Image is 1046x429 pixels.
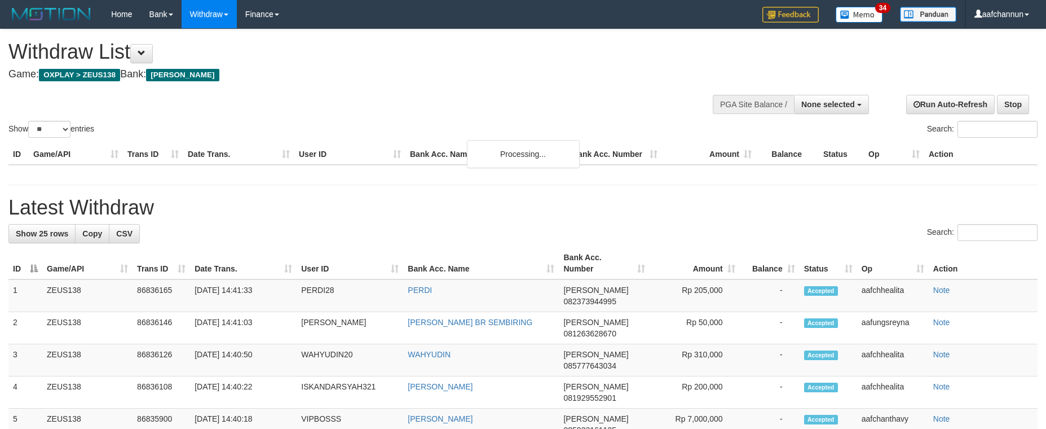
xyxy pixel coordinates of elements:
[8,377,42,409] td: 4
[900,7,956,22] img: panduan.png
[933,382,950,391] a: Note
[927,224,1038,241] label: Search:
[933,414,950,423] a: Note
[924,144,1038,165] th: Action
[42,247,133,279] th: Game/API: activate to sort column ascending
[836,7,883,23] img: Button%20Memo.svg
[297,312,403,344] td: [PERSON_NAME]
[650,344,740,377] td: Rp 310,000
[116,229,133,238] span: CSV
[133,247,190,279] th: Trans ID: activate to sort column ascending
[559,247,649,279] th: Bank Acc. Number: activate to sort column ascending
[408,318,532,327] a: [PERSON_NAME] BR SEMBIRING
[933,318,950,327] a: Note
[857,247,929,279] th: Op: activate to sort column ascending
[857,279,929,312] td: aafchhealita
[8,144,29,165] th: ID
[804,351,838,360] span: Accepted
[563,414,628,423] span: [PERSON_NAME]
[39,69,120,81] span: OXPLAY > ZEUS138
[190,279,297,312] td: [DATE] 14:41:33
[8,6,94,23] img: MOTION_logo.png
[740,312,800,344] td: -
[190,344,297,377] td: [DATE] 14:40:50
[864,144,924,165] th: Op
[42,279,133,312] td: ZEUS138
[933,286,950,295] a: Note
[997,95,1029,114] a: Stop
[133,312,190,344] td: 86836146
[408,414,473,423] a: [PERSON_NAME]
[800,247,857,279] th: Status: activate to sort column ascending
[75,224,109,243] a: Copy
[109,224,140,243] a: CSV
[133,344,190,377] td: 86836126
[42,312,133,344] td: ZEUS138
[740,247,800,279] th: Balance: activate to sort column ascending
[29,144,123,165] th: Game/API
[650,279,740,312] td: Rp 205,000
[794,95,869,114] button: None selected
[403,247,559,279] th: Bank Acc. Name: activate to sort column ascending
[8,196,1038,219] h1: Latest Withdraw
[857,312,929,344] td: aafungsreyna
[190,377,297,409] td: [DATE] 14:40:22
[857,344,929,377] td: aafchhealita
[713,95,794,114] div: PGA Site Balance /
[297,247,403,279] th: User ID: activate to sort column ascending
[42,344,133,377] td: ZEUS138
[8,279,42,312] td: 1
[804,318,838,328] span: Accepted
[42,377,133,409] td: ZEUS138
[183,144,294,165] th: Date Trans.
[563,286,628,295] span: [PERSON_NAME]
[190,247,297,279] th: Date Trans.: activate to sort column ascending
[190,312,297,344] td: [DATE] 14:41:03
[467,140,580,168] div: Processing...
[28,121,70,138] select: Showentries
[650,377,740,409] td: Rp 200,000
[662,144,756,165] th: Amount
[123,144,183,165] th: Trans ID
[563,329,616,338] span: Copy 081263628670 to clipboard
[804,383,838,392] span: Accepted
[819,144,864,165] th: Status
[405,144,568,165] th: Bank Acc. Name
[906,95,995,114] a: Run Auto-Refresh
[563,382,628,391] span: [PERSON_NAME]
[133,279,190,312] td: 86836165
[8,41,686,63] h1: Withdraw List
[740,377,800,409] td: -
[762,7,819,23] img: Feedback.jpg
[929,247,1038,279] th: Action
[650,312,740,344] td: Rp 50,000
[146,69,219,81] span: [PERSON_NAME]
[801,100,855,109] span: None selected
[8,224,76,243] a: Show 25 rows
[408,382,473,391] a: [PERSON_NAME]
[927,121,1038,138] label: Search:
[740,344,800,377] td: -
[568,144,662,165] th: Bank Acc. Number
[8,344,42,377] td: 3
[857,377,929,409] td: aafchhealita
[756,144,819,165] th: Balance
[297,377,403,409] td: ISKANDARSYAH321
[563,393,616,402] span: Copy 081929552901 to clipboard
[650,247,740,279] th: Amount: activate to sort column ascending
[740,279,800,312] td: -
[82,229,102,238] span: Copy
[8,69,686,80] h4: Game: Bank:
[8,312,42,344] td: 2
[563,318,628,327] span: [PERSON_NAME]
[408,286,432,295] a: PERDI
[875,3,890,13] span: 34
[957,121,1038,138] input: Search:
[804,415,838,424] span: Accepted
[563,297,616,306] span: Copy 082373944995 to clipboard
[294,144,405,165] th: User ID
[297,344,403,377] td: WAHYUDIN20
[933,350,950,359] a: Note
[297,279,403,312] td: PERDI28
[957,224,1038,241] input: Search:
